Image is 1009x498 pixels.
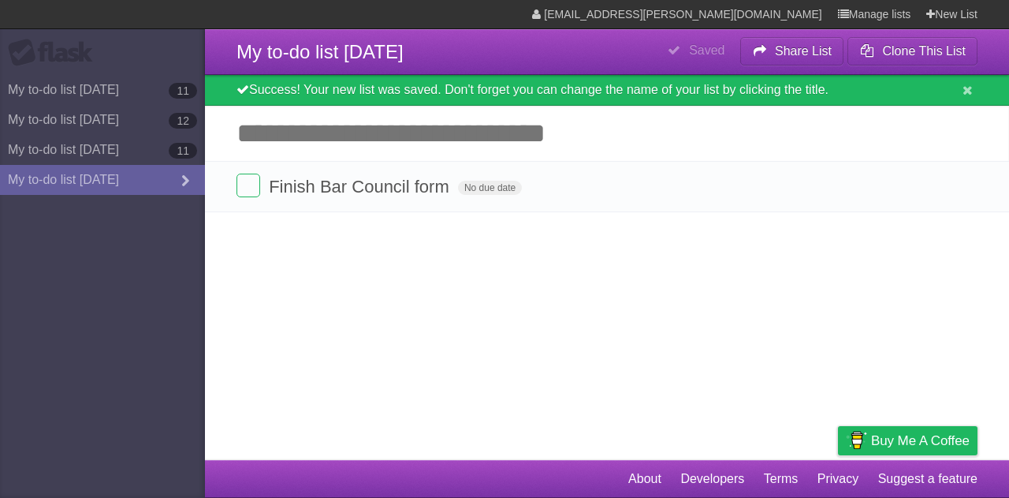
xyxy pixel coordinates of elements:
[689,43,724,57] b: Saved
[236,174,260,197] label: Done
[817,464,858,494] a: Privacy
[882,44,966,58] b: Clone This List
[169,143,197,159] b: 11
[838,426,977,455] a: Buy me a coffee
[205,75,1009,106] div: Success! Your new list was saved. Don't forget you can change the name of your list by clicking t...
[740,37,844,66] button: Share List
[236,41,404,62] span: My to-do list [DATE]
[878,464,977,494] a: Suggest a feature
[871,427,970,455] span: Buy me a coffee
[680,464,744,494] a: Developers
[269,177,453,197] span: Finish Bar Council form
[8,39,102,67] div: Flask
[846,427,867,454] img: Buy me a coffee
[169,83,197,99] b: 11
[847,37,977,66] button: Clone This List
[458,181,522,195] span: No due date
[775,44,832,58] b: Share List
[169,113,197,129] b: 12
[628,464,661,494] a: About
[764,464,799,494] a: Terms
